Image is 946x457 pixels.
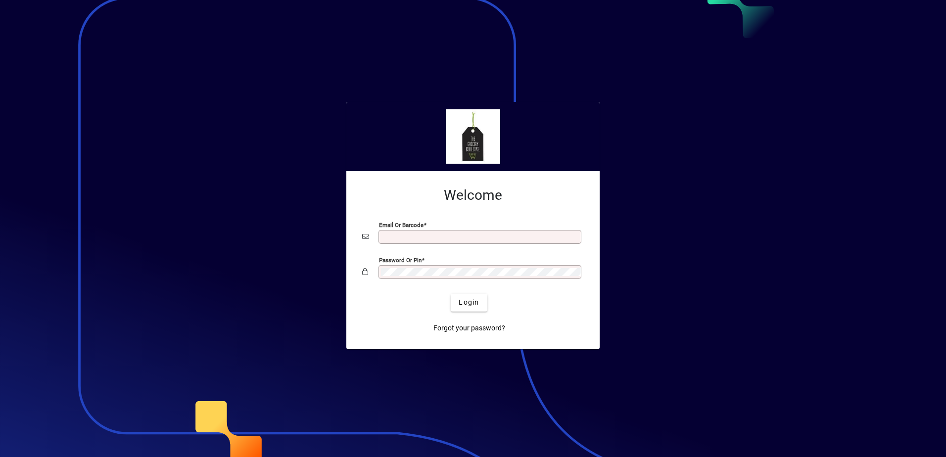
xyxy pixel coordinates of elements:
button: Login [451,294,487,312]
mat-label: Email or Barcode [379,221,424,228]
span: Login [459,297,479,308]
h2: Welcome [362,187,584,204]
span: Forgot your password? [433,323,505,333]
mat-label: Password or Pin [379,256,422,263]
a: Forgot your password? [429,320,509,337]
